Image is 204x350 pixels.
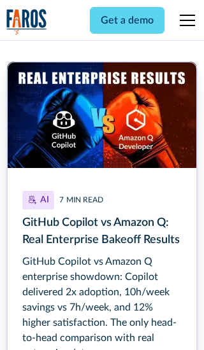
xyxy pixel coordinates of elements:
a: Get a demo [90,7,164,34]
div: menu [172,5,198,36]
img: Logo of the analytics and reporting company Faros. [6,9,47,35]
a: home [6,9,47,35]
